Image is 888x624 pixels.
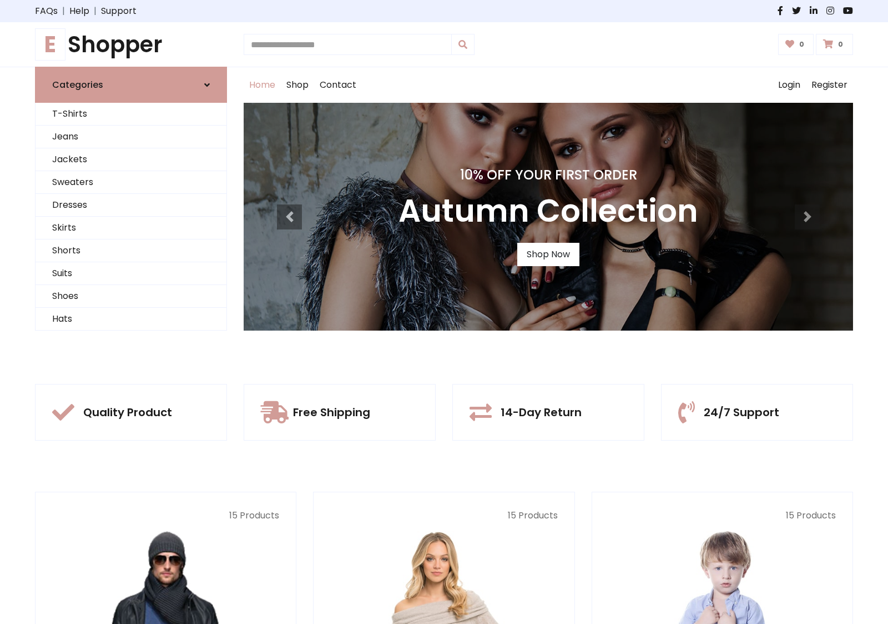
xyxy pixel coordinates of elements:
a: Jeans [36,126,226,148]
a: Skirts [36,217,226,239]
a: EShopper [35,31,227,58]
a: Register [806,67,853,103]
span: | [58,4,69,18]
h6: Categories [52,79,103,90]
a: Sweaters [36,171,226,194]
h4: 10% Off Your First Order [398,167,698,183]
p: 15 Products [609,509,836,522]
a: Login [773,67,806,103]
a: 0 [816,34,853,55]
h5: Quality Product [83,406,172,419]
a: Shoes [36,285,226,308]
a: Help [69,4,89,18]
a: Shop Now [517,243,579,266]
a: Categories [35,67,227,103]
span: 0 [796,39,807,49]
a: Home [244,67,281,103]
a: T-Shirts [36,103,226,126]
span: E [35,28,65,61]
a: Contact [314,67,362,103]
h5: Free Shipping [293,406,370,419]
a: Hats [36,308,226,331]
a: Jackets [36,148,226,171]
a: Suits [36,262,226,285]
a: Shop [281,67,314,103]
span: | [89,4,101,18]
a: Shorts [36,239,226,262]
h3: Autumn Collection [398,192,698,229]
p: 15 Products [330,509,557,522]
h1: Shopper [35,31,227,58]
a: 0 [778,34,814,55]
a: FAQs [35,4,58,18]
a: Dresses [36,194,226,217]
p: 15 Products [52,509,279,522]
a: Support [101,4,137,18]
span: 0 [835,39,846,49]
h5: 24/7 Support [704,406,779,419]
h5: 14-Day Return [501,406,582,419]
